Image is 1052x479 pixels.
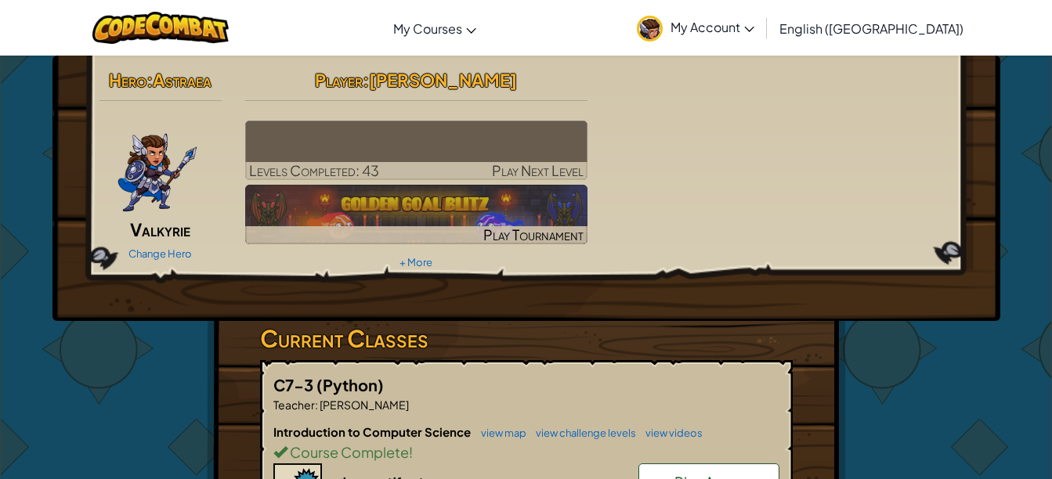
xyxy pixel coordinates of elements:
a: English ([GEOGRAPHIC_DATA]) [772,7,971,49]
a: + More [399,256,432,268]
span: Course Complete [287,443,409,461]
a: view videos [638,427,703,439]
a: My Account [629,3,762,52]
span: Teacher [273,398,315,412]
span: Introduction to Computer Science [273,424,473,439]
img: Golden Goal [245,185,587,244]
span: [PERSON_NAME] [318,398,409,412]
a: view map [473,427,526,439]
span: Astraea [153,69,211,91]
a: view challenge levels [528,427,636,439]
span: (Python) [316,375,384,394]
h3: Current Classes [260,321,793,356]
span: Play Next Level [492,161,584,179]
span: Valkyrie [130,218,190,240]
span: : [363,69,369,91]
a: Play Next Level [245,121,587,180]
span: ! [409,443,413,461]
a: Play Tournament [245,185,587,244]
img: CodeCombat logo [92,12,230,44]
span: Play Tournament [483,225,584,243]
span: : [315,398,318,412]
span: Hero [109,69,146,91]
span: English ([GEOGRAPHIC_DATA]) [779,20,963,37]
span: C7-3 [273,375,316,394]
span: Player [315,69,363,91]
a: Change Hero [128,247,192,260]
a: My Courses [385,7,484,49]
span: My Account [671,19,754,35]
span: My Courses [393,20,462,37]
img: avatar [637,16,663,41]
img: ValkyriePose.png [117,121,198,214]
span: [PERSON_NAME] [369,69,517,91]
span: Levels Completed: 43 [249,161,379,179]
span: : [146,69,153,91]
